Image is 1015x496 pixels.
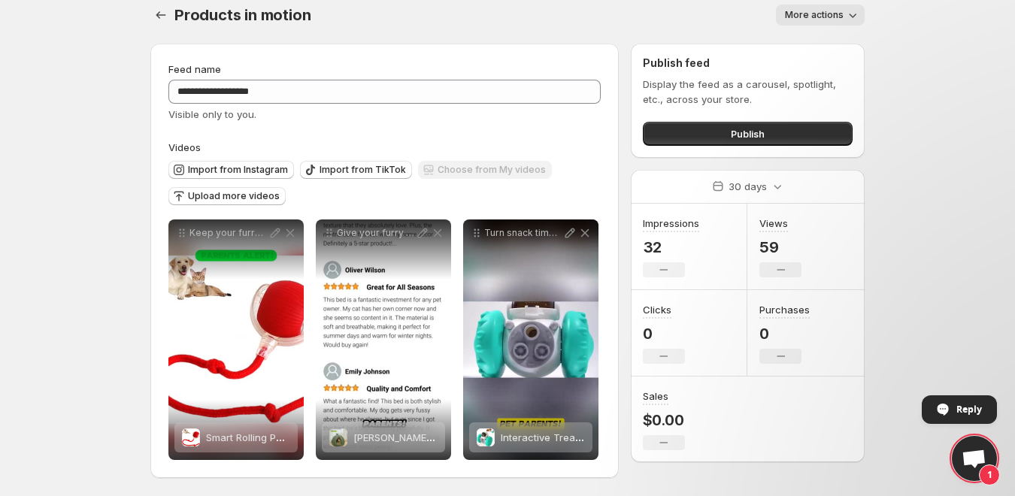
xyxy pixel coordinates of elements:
span: Reply [956,396,982,422]
h3: Purchases [759,302,810,317]
p: Turn snack time into playtime Our Interactive Treat Dispenser Toy keeps your dog or cat active en... [484,227,562,239]
span: Products in motion [174,6,311,24]
p: Keep your furry friends happy active Introducing the Smart Rolling Pet Ball the ultimate interact... [189,227,268,239]
span: Feed name [168,63,221,75]
span: Publish [731,126,765,141]
img: Interactive Treat Dispenser Toy – For Dogs & Cats 🐶🐱 [477,428,495,446]
span: Upload more videos [188,190,280,202]
h3: Sales [643,389,668,404]
span: Smart Rolling Pet Ball – Interactive Toy for Dogs & Cats [206,431,464,443]
p: 0 [759,325,810,343]
h3: Impressions [643,216,699,231]
button: Import from Instagram [168,161,294,179]
p: 30 days [729,179,767,194]
div: Give your furry friend the ultimate comfort all year round The [PERSON_NAME] 4-Season Pet Bed kee... [316,219,451,460]
span: 1 [979,464,1000,485]
h3: Clicks [643,302,671,317]
span: Visible only to you. [168,108,256,120]
button: Settings [150,5,171,26]
span: More actions [785,9,844,21]
h2: Publish feed [643,56,853,71]
h3: Views [759,216,788,231]
span: Import from Instagram [188,164,288,176]
img: Smart Rolling Pet Ball – Interactive Toy for Dogs & Cats [182,429,200,446]
span: Videos [168,141,201,153]
p: 0 [643,325,685,343]
div: Open chat [952,436,997,481]
button: More actions [776,5,865,26]
button: Import from TikTok [300,161,412,179]
p: Give your furry friend the ultimate comfort all year round The [PERSON_NAME] 4-Season Pet Bed kee... [337,227,415,239]
div: Keep your furry friends happy active Introducing the Smart Rolling Pet Ball the ultimate interact... [168,219,304,460]
span: Import from TikTok [320,164,406,176]
div: Turn snack time into playtime Our Interactive Treat Dispenser Toy keeps your dog or cat active en... [463,219,598,460]
button: Upload more videos [168,187,286,205]
p: $0.00 [643,411,685,429]
span: [PERSON_NAME]™ 4-Season Pet Bed [353,431,523,443]
img: CozyNest™ 4-Season Pet Bed [329,428,347,446]
p: Display the feed as a carousel, spotlight, etc., across your store. [643,77,853,107]
p: 32 [643,238,699,256]
button: Publish [643,122,853,146]
p: 59 [759,238,801,256]
span: Interactive Treat Dispenser Toy – For Dogs & Cats 🐶🐱 [501,431,764,443]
